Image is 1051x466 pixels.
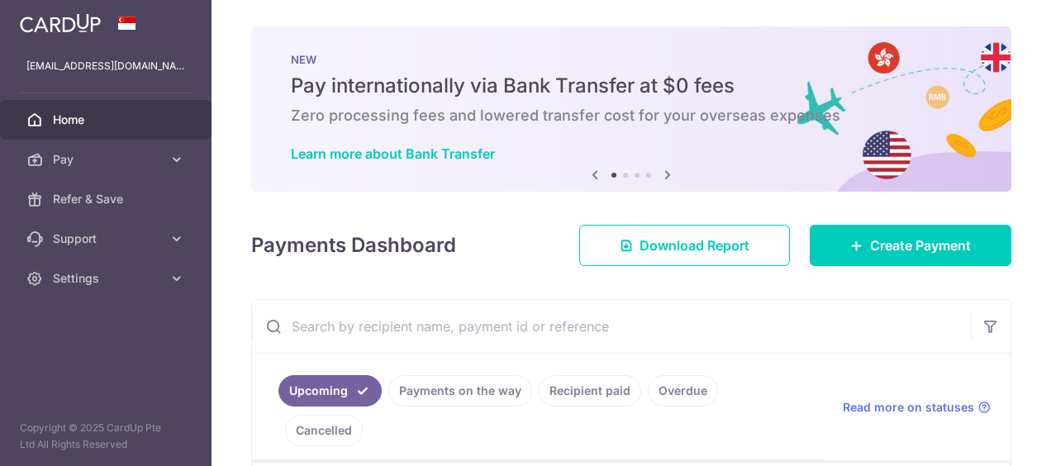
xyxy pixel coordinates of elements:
img: CardUp [20,13,101,33]
a: Recipient paid [539,375,641,407]
span: Home [53,112,162,128]
a: Read more on statuses [843,399,991,416]
h4: Payments Dashboard [251,231,456,260]
a: Cancelled [285,415,363,446]
a: Upcoming [278,375,382,407]
span: Download Report [640,235,749,255]
p: NEW [291,53,972,66]
span: Read more on statuses [843,399,974,416]
span: Refer & Save [53,191,162,207]
a: Overdue [648,375,718,407]
span: Support [53,231,162,247]
span: Create Payment [870,235,971,255]
input: Search by recipient name, payment id or reference [252,300,971,353]
h6: Zero processing fees and lowered transfer cost for your overseas expenses [291,106,972,126]
span: Pay [53,151,162,168]
img: Bank transfer banner [251,26,1011,192]
a: Learn more about Bank Transfer [291,145,495,162]
a: Create Payment [810,225,1011,266]
h5: Pay internationally via Bank Transfer at $0 fees [291,73,972,99]
a: Download Report [579,225,790,266]
a: Payments on the way [388,375,532,407]
span: Settings [53,270,162,287]
p: [EMAIL_ADDRESS][DOMAIN_NAME] [26,58,185,74]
